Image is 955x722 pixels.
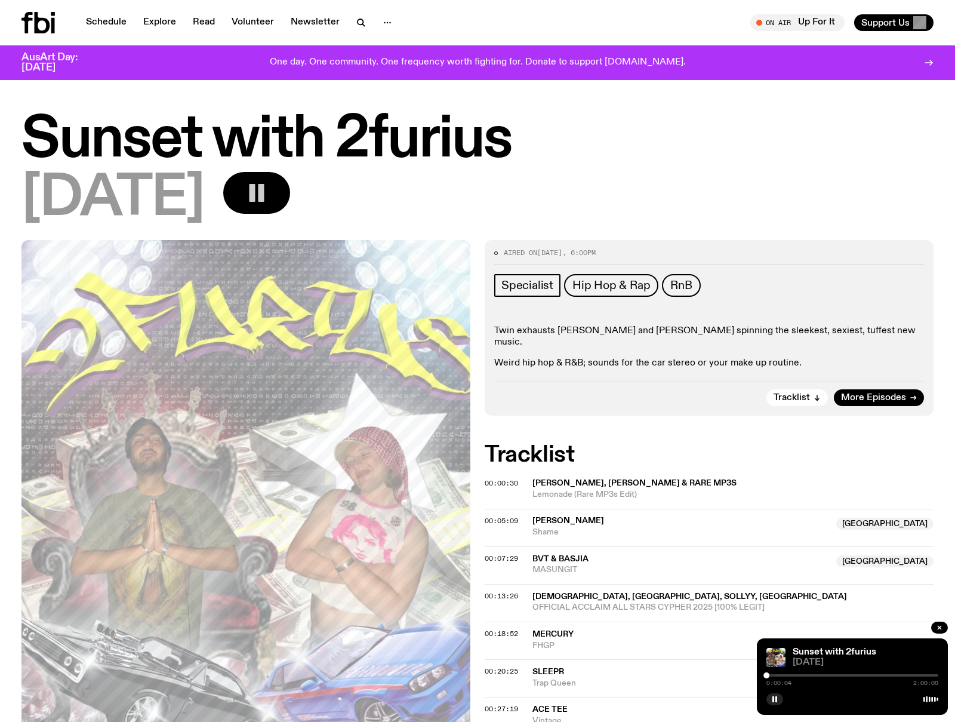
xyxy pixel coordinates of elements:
[485,593,518,600] button: 00:13:26
[284,14,347,31] a: Newsletter
[766,680,791,686] span: 0:00:04
[532,517,604,525] span: [PERSON_NAME]
[501,279,553,292] span: Specialist
[662,274,700,297] a: RnB
[766,648,785,667] img: In the style of cheesy 2000s hip hop mixtapes - Mateo on the left has his hands clapsed in prayer...
[532,668,564,676] span: SLEEPR
[841,394,906,403] span: More Episodes
[532,678,829,689] span: Trap Queen
[485,478,518,488] span: 00:00:30
[750,14,845,31] button: On AirUp For It
[485,518,518,524] button: 00:05:09
[774,394,810,403] span: Tracklist
[532,705,568,714] span: Ace Tee
[21,113,934,167] h1: Sunset with 2furius
[572,279,650,292] span: Hip Hop & Rap
[532,479,737,487] span: [PERSON_NAME], [PERSON_NAME] & Rare MP3s
[186,14,222,31] a: Read
[270,57,686,68] p: One day. One community. One frequency worth fighting for. Donate to support [DOMAIN_NAME].
[564,274,658,297] a: Hip Hop & Rap
[670,279,692,292] span: RnB
[793,647,876,657] a: Sunset with 2furius
[136,14,183,31] a: Explore
[532,527,829,538] span: Shame
[861,17,910,28] span: Support Us
[485,444,934,466] h2: Tracklist
[485,631,518,637] button: 00:18:52
[224,14,281,31] a: Volunteer
[485,591,518,601] span: 00:13:26
[21,53,98,73] h3: AusArt Day: [DATE]
[532,640,934,652] span: FHGP
[494,358,924,369] p: Weird hip hop & R&B; sounds for the car stereo or your make up routine.
[79,14,134,31] a: Schedule
[793,658,938,667] span: [DATE]
[494,325,924,348] p: Twin exhausts [PERSON_NAME] and [PERSON_NAME] spinning the sleekest, sexiest, tuffest new music.
[532,555,589,563] span: BVT & Basjia
[494,274,560,297] a: Specialist
[913,680,938,686] span: 2:00:00
[854,14,934,31] button: Support Us
[562,248,596,257] span: , 6:00pm
[485,668,518,675] button: 00:20:25
[485,666,518,676] span: 00:20:25
[485,555,518,562] button: 00:07:29
[532,564,829,576] span: MASUNGIT
[532,630,574,638] span: Mercury
[485,554,518,563] span: 00:07:29
[834,389,924,406] a: More Episodes
[532,489,934,500] span: Lemonade (Rare MP3s Edit)
[485,706,518,712] button: 00:27:19
[485,629,518,638] span: 00:18:52
[21,172,204,226] span: [DATE]
[766,389,828,406] button: Tracklist
[532,602,934,613] span: OFFICIAL ACCLAIM ALL STARS CYPHER 2025 [100% LEGIT]
[504,248,537,257] span: Aired on
[485,516,518,526] span: 00:05:09
[537,248,562,257] span: [DATE]
[532,592,847,601] span: [DEMOGRAPHIC_DATA], [GEOGRAPHIC_DATA], SOLLYY, [GEOGRAPHIC_DATA]
[485,480,518,487] button: 00:00:30
[836,555,934,567] span: [GEOGRAPHIC_DATA]
[836,518,934,530] span: [GEOGRAPHIC_DATA]
[485,704,518,714] span: 00:27:19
